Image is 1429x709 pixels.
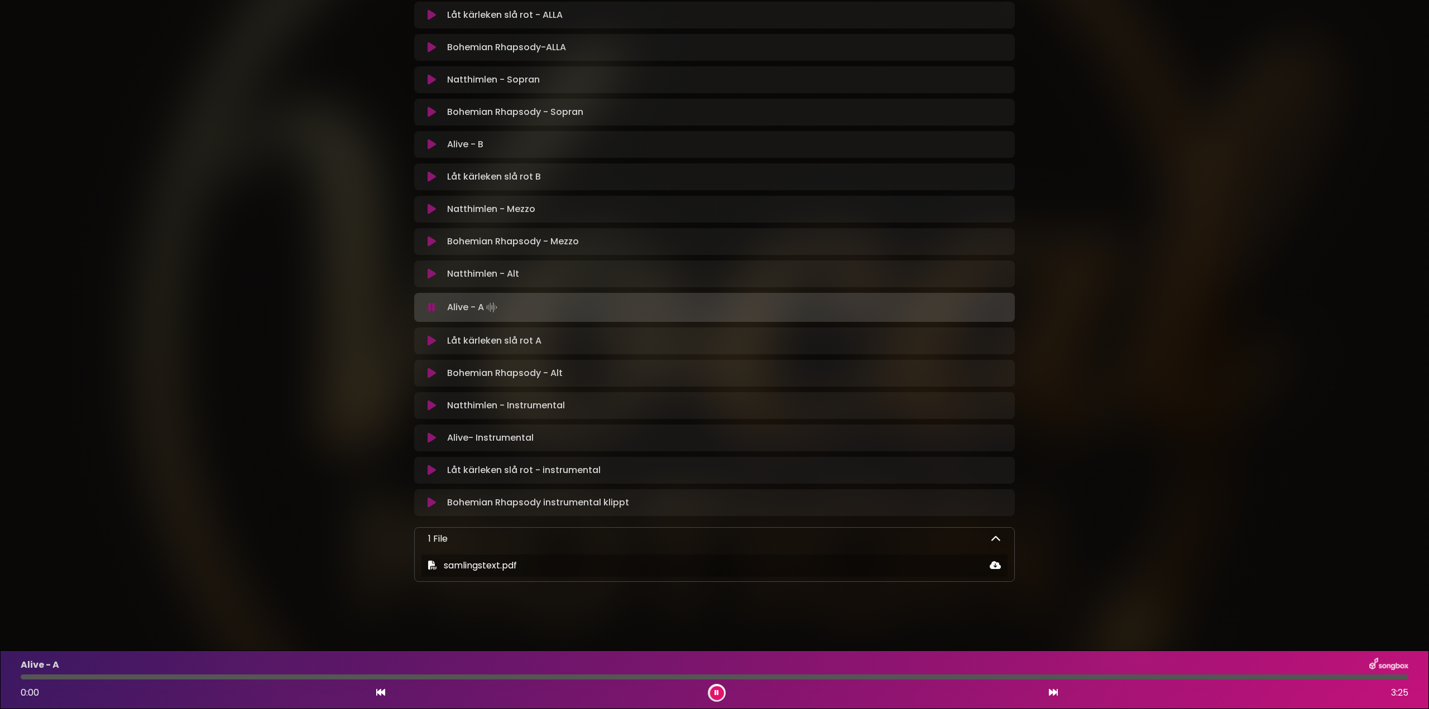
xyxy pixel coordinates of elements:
[447,366,563,380] p: Bohemian Rhapsody - Alt
[447,431,534,445] p: Alive- Instrumental
[444,559,517,572] span: samlingstext.pdf
[447,202,535,216] p: Natthimlen - Mezzo
[447,496,629,509] p: Bohemian Rhapsody instrumental klippt
[447,464,601,477] p: Låt kärleken slå rot - instrumental
[447,267,519,281] p: Natthimlen - Alt
[447,170,541,184] p: Låt kärleken slå rot B
[447,334,541,348] p: Låt kärleken slå rot A
[447,138,483,151] p: Alive - B
[447,300,500,315] p: Alive - A
[447,8,563,22] p: Låt kärleken slå rot - ALLA
[428,532,448,546] p: 1 File
[447,73,540,86] p: Natthimlen - Sopran
[447,41,566,54] p: Bohemian Rhapsody-ALLA
[447,105,583,119] p: Bohemian Rhapsody - Sopran
[447,235,579,248] p: Bohemian Rhapsody - Mezzo
[484,300,500,315] img: waveform4.gif
[447,399,565,412] p: Natthimlen - Instrumental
